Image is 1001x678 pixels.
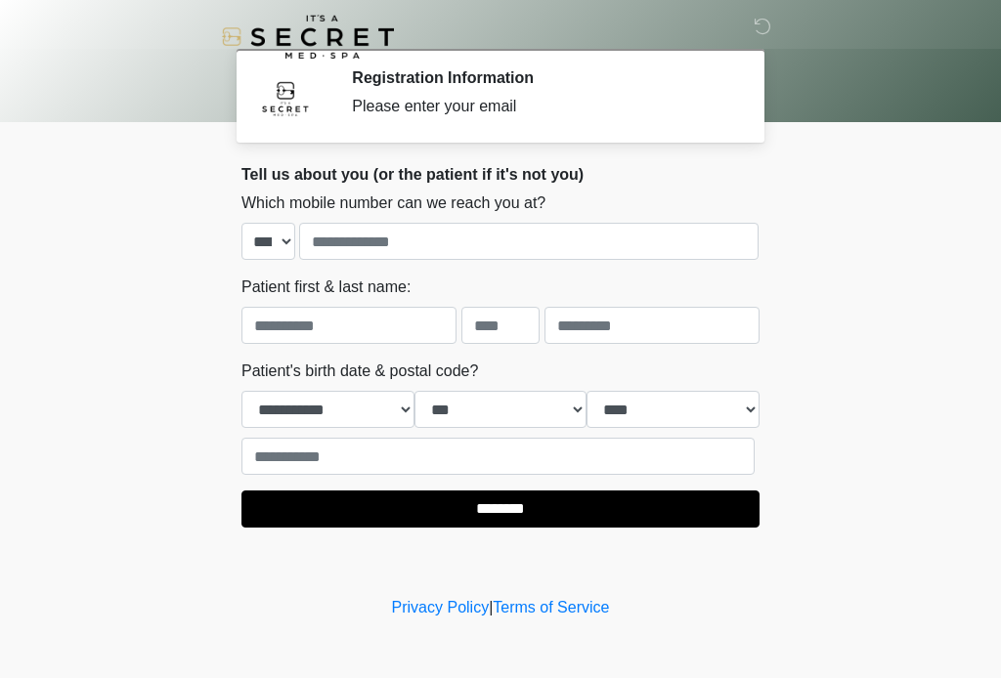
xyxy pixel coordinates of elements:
[241,191,545,215] label: Which mobile number can we reach you at?
[392,599,490,615] a: Privacy Policy
[241,165,760,184] h2: Tell us about you (or the patient if it's not you)
[352,68,730,87] h2: Registration Information
[241,275,411,299] label: Patient first & last name:
[493,599,609,615] a: Terms of Service
[256,68,315,127] img: Agent Avatar
[352,95,730,118] div: Please enter your email
[241,360,478,383] label: Patient's birth date & postal code?
[222,15,394,59] img: It's A Secret Med Spa Logo
[489,599,493,615] a: |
